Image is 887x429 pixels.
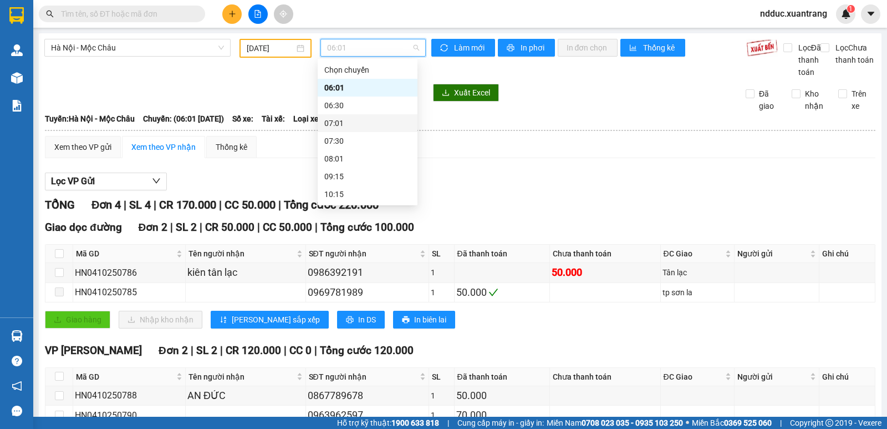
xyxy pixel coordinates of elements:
[337,311,385,329] button: printerIn DS
[643,42,676,54] span: Thống kê
[45,344,142,357] span: VP [PERSON_NAME]
[232,113,253,125] span: Số xe:
[45,114,135,123] b: Tuyến: Hà Nội - Mộc Châu
[429,245,455,263] th: SL
[73,386,186,406] td: HN0410250788
[274,4,293,24] button: aim
[284,344,287,357] span: |
[431,409,452,421] div: 1
[849,5,853,13] span: 1
[620,39,685,57] button: bar-chartThống kê
[73,283,186,302] td: HN0410250785
[457,417,544,429] span: Cung cấp máy in - giấy in:
[314,344,317,357] span: |
[159,344,188,357] span: Đơn 2
[521,42,546,54] span: In phơi
[129,198,151,211] span: SL 4
[45,173,167,190] button: Lọc VP Gửi
[45,221,122,234] span: Giao dọc đường
[414,314,446,326] span: In biên lai
[324,170,411,183] div: 09:15
[248,4,268,24] button: file-add
[222,4,242,24] button: plus
[188,371,294,383] span: Tên người nhận
[324,99,411,112] div: 06:30
[308,285,427,300] div: 0969781989
[692,417,772,429] span: Miền Bắc
[306,263,429,282] td: 0986392191
[454,87,490,99] span: Xuất Excel
[780,417,782,429] span: |
[254,10,262,18] span: file-add
[73,263,186,282] td: HN0410250786
[124,198,126,211] span: |
[308,388,427,403] div: 0867789678
[431,39,495,57] button: syncLàm mới
[51,174,95,188] span: Lọc VP Gửi
[211,311,329,329] button: sort-ascending[PERSON_NAME] sắp xếp
[263,221,312,234] span: CC 50.000
[289,344,312,357] span: CC 0
[755,88,783,112] span: Đã giao
[431,286,452,299] div: 1
[51,39,224,56] span: Hà Nội - Mộc Châu
[257,221,260,234] span: |
[200,221,202,234] span: |
[247,42,295,54] input: 05/10/2025
[550,368,661,386] th: Chưa thanh toán
[318,61,417,79] div: Chọn chuyến
[488,287,498,297] span: check
[75,408,183,422] div: HN0410250790
[131,141,196,153] div: Xem theo VP nhận
[861,4,880,24] button: caret-down
[324,82,411,94] div: 06:01
[279,10,287,18] span: aim
[724,418,772,427] strong: 0369 525 060
[447,417,449,429] span: |
[154,198,156,211] span: |
[686,421,689,425] span: ⚪️
[262,113,285,125] span: Tài xế:
[847,5,855,13] sup: 1
[320,221,414,234] span: Tổng cước 100.000
[664,371,723,383] span: ĐC Giao
[866,9,876,19] span: caret-down
[324,117,411,129] div: 07:01
[825,419,833,427] span: copyright
[662,286,732,299] div: tp sơn la
[429,368,455,386] th: SL
[558,39,618,57] button: In đơn chọn
[664,248,723,260] span: ĐC Giao
[278,198,281,211] span: |
[819,245,875,263] th: Ghi chú
[73,406,186,425] td: HN0410250790
[498,39,555,57] button: printerIn phơi
[440,44,450,53] span: sync
[358,314,376,326] span: In DS
[847,88,876,112] span: Trên xe
[220,344,223,357] span: |
[11,330,23,342] img: warehouse-icon
[454,42,486,54] span: Làm mới
[46,10,54,18] span: search
[75,388,183,402] div: HN0410250788
[205,221,254,234] span: CR 50.000
[324,153,411,165] div: 08:01
[306,406,429,425] td: 0963962597
[75,266,183,280] div: HN0410250786
[45,198,75,211] span: TỔNG
[306,386,429,406] td: 0867789678
[306,283,429,302] td: 0969781989
[431,390,452,402] div: 1
[45,311,110,329] button: uploadGiao hàng
[176,221,197,234] span: SL 2
[393,311,455,329] button: printerIn biên lai
[346,316,354,325] span: printer
[309,371,417,383] span: SĐT người nhận
[75,285,183,299] div: HN0410250785
[119,311,202,329] button: downloadNhập kho nhận
[187,388,304,403] div: AN ĐỨC
[337,417,439,429] span: Hỗ trợ kỹ thuật:
[76,248,174,260] span: Mã GD
[629,44,639,53] span: bar-chart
